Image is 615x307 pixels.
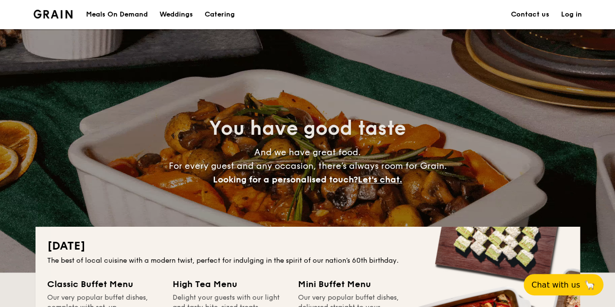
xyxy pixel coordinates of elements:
span: Looking for a personalised touch? [213,174,358,185]
a: Logotype [34,10,73,18]
img: Grain [34,10,73,18]
span: You have good taste [209,117,406,140]
h2: [DATE] [47,238,568,254]
button: Chat with us🦙 [524,274,603,295]
span: And we have great food. For every guest and any occasion, there’s always room for Grain. [169,147,447,185]
div: Mini Buffet Menu [298,277,412,291]
div: Classic Buffet Menu [47,277,161,291]
span: Chat with us [531,280,580,289]
span: Let's chat. [358,174,402,185]
div: The best of local cuisine with a modern twist, perfect for indulging in the spirit of our nation’... [47,256,568,266]
div: High Tea Menu [173,277,286,291]
span: 🦙 [584,279,596,290]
